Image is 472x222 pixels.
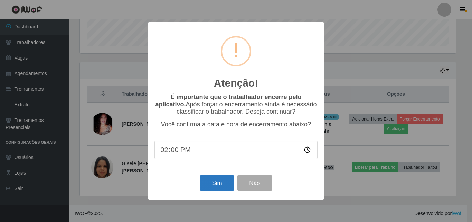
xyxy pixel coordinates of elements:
button: Sim [200,175,234,191]
p: Você confirma a data e hora de encerramento abaixo? [154,121,318,128]
h2: Atenção! [214,77,258,89]
button: Não [237,175,272,191]
p: Após forçar o encerramento ainda é necessário classificar o trabalhador. Deseja continuar? [154,94,318,115]
b: É importante que o trabalhador encerre pelo aplicativo. [155,94,301,108]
